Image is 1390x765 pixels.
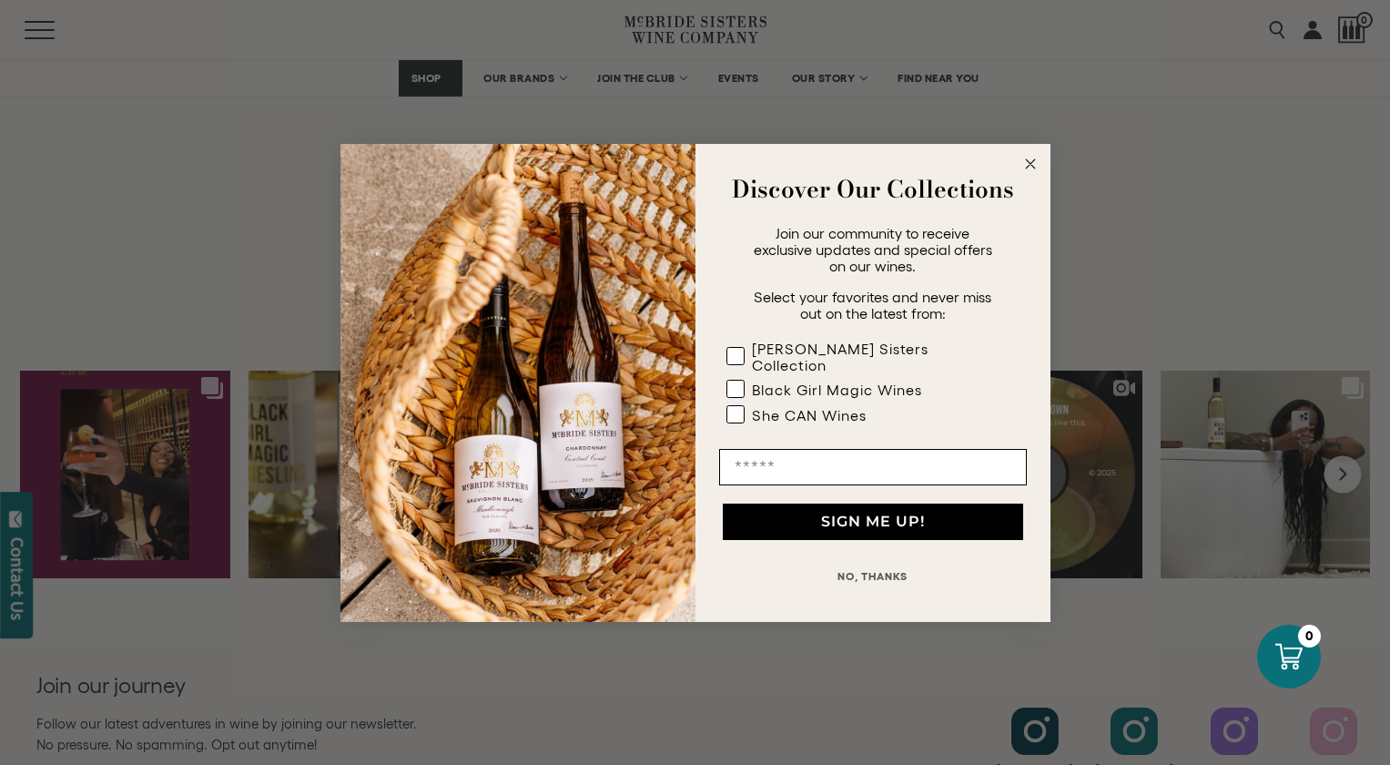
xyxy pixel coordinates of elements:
[1298,625,1321,648] div: 0
[754,225,992,274] span: Join our community to receive exclusive updates and special offers on our wines.
[754,289,991,321] span: Select your favorites and never miss out on the latest from:
[752,382,922,398] div: Black Girl Magic Wines
[1020,153,1041,175] button: Close dialog
[719,558,1027,595] button: NO, THANKS
[340,144,695,622] img: 42653730-7e35-4af7-a99d-12bf478283cf.jpeg
[732,171,1014,207] strong: Discover Our Collections
[719,449,1027,485] input: Email
[752,407,867,423] div: She CAN Wines
[752,341,990,373] div: [PERSON_NAME] Sisters Collection
[723,504,1023,540] button: SIGN ME UP!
